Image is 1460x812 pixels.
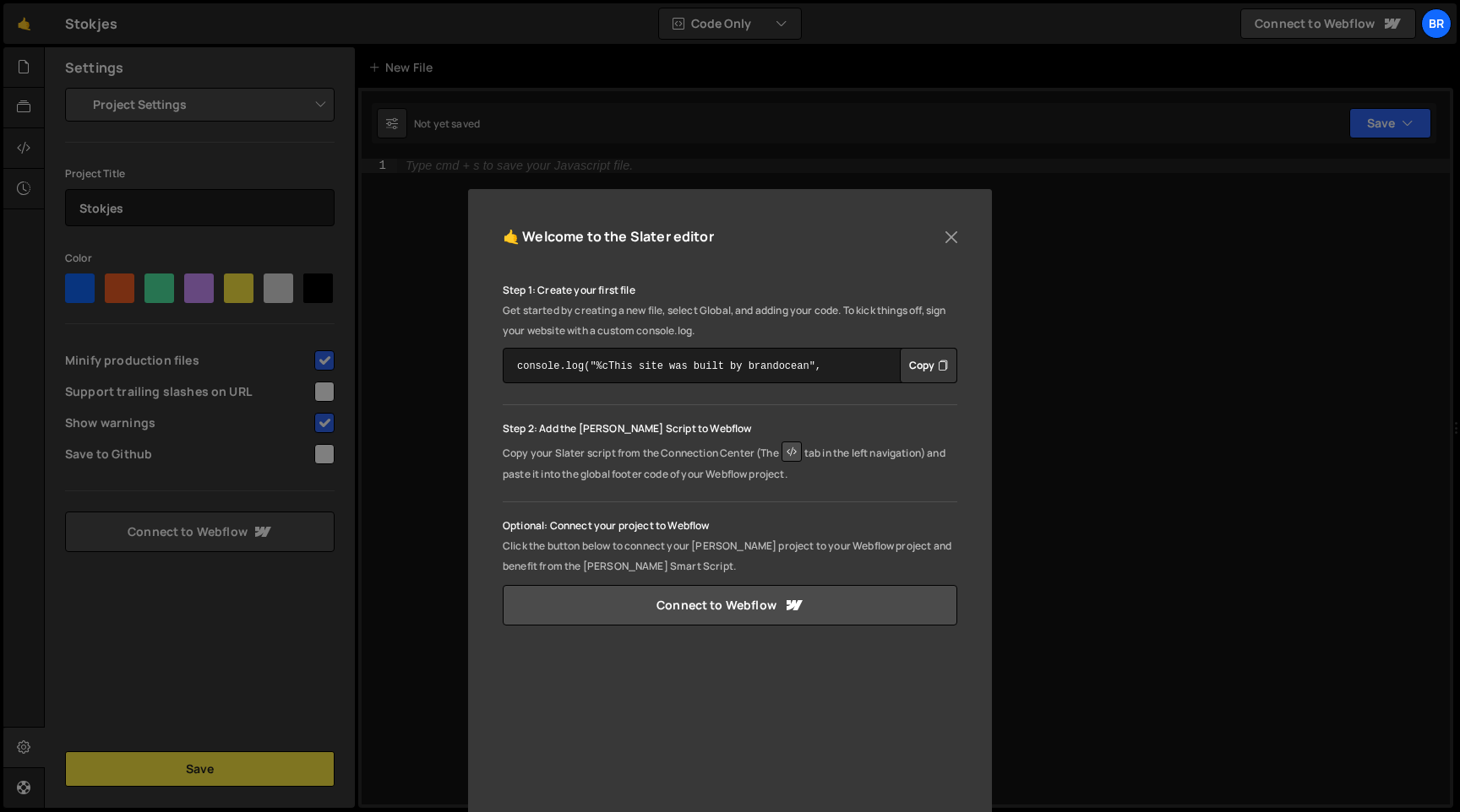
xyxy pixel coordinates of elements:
div: Button group with nested dropdown [900,348,957,383]
button: Copy [900,348,957,383]
textarea: console.log("%cThis site was built by brandocean", "background:blue;color:#fff;padding: 8px;"); [503,348,957,383]
p: Step 2: Add the [PERSON_NAME] Script to Webflow [503,419,957,439]
p: Step 1: Create your first file [503,280,957,300]
p: Click the button below to connect your [PERSON_NAME] project to your Webflow project and benefit ... [503,536,957,577]
a: br [1421,8,1452,39]
a: Connect to Webflow [503,585,957,625]
p: Get started by creating a new file, select Global, and adding your code. To kick things off, sign... [503,300,957,341]
h5: 🤙 Welcome to the Slater editor [503,224,714,250]
button: Close [939,225,964,250]
p: Copy your Slater script from the Connection Center (The tab in the left navigation) and paste it ... [503,439,957,484]
p: Optional: Connect your project to Webflow [503,516,957,536]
